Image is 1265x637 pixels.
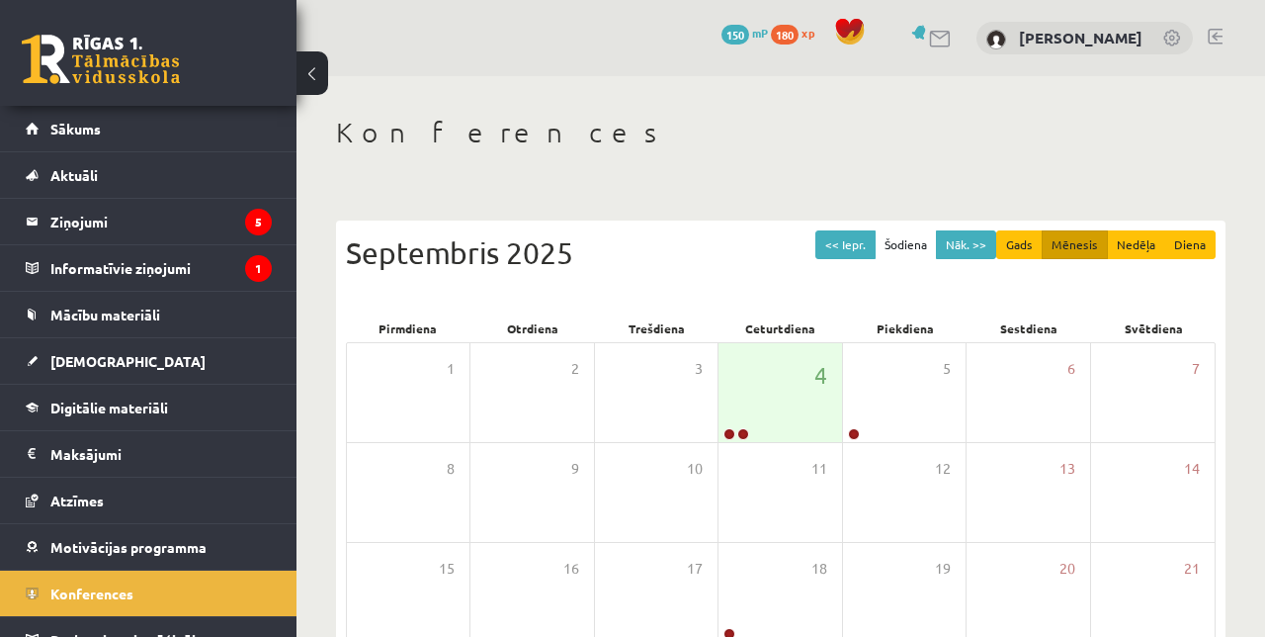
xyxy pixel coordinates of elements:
a: 150 mP [721,25,768,41]
span: 19 [935,558,951,580]
span: Motivācijas programma [50,538,207,556]
a: Motivācijas programma [26,524,272,570]
span: 15 [439,558,455,580]
div: Septembris 2025 [346,230,1216,275]
a: Maksājumi [26,431,272,477]
span: 10 [687,458,703,480]
a: [PERSON_NAME] [1019,28,1142,47]
span: 6 [1067,358,1075,380]
h1: Konferences [336,116,1225,149]
div: Ceturtdiena [718,315,843,342]
span: Sākums [50,120,101,137]
span: xp [801,25,814,41]
a: [DEMOGRAPHIC_DATA] [26,338,272,384]
span: 4 [814,358,827,392]
a: Konferences [26,571,272,616]
span: 9 [571,458,579,480]
span: 3 [695,358,703,380]
span: 13 [1059,458,1075,480]
button: << Iepr. [815,230,876,259]
a: Mācību materiāli [26,292,272,337]
span: 12 [935,458,951,480]
span: [DEMOGRAPHIC_DATA] [50,352,206,370]
button: Mēnesis [1042,230,1108,259]
a: Aktuāli [26,152,272,198]
span: 7 [1192,358,1200,380]
button: Nāk. >> [936,230,996,259]
span: Aktuāli [50,166,98,184]
div: Pirmdiena [346,315,470,342]
span: 1 [447,358,455,380]
a: Digitālie materiāli [26,385,272,430]
div: Otrdiena [470,315,595,342]
a: Ziņojumi5 [26,199,272,244]
span: 180 [771,25,799,45]
a: 180 xp [771,25,824,41]
button: Šodiena [875,230,937,259]
span: 5 [943,358,951,380]
i: 5 [245,209,272,235]
span: 18 [811,558,827,580]
button: Nedēļa [1107,230,1165,259]
a: Informatīvie ziņojumi1 [26,245,272,291]
span: 21 [1184,558,1200,580]
span: 11 [811,458,827,480]
legend: Informatīvie ziņojumi [50,245,272,291]
a: Sākums [26,106,272,151]
span: 2 [571,358,579,380]
span: 150 [721,25,749,45]
button: Diena [1164,230,1216,259]
span: 20 [1059,558,1075,580]
span: 14 [1184,458,1200,480]
div: Svētdiena [1091,315,1216,342]
span: Konferences [50,585,133,602]
button: Gads [996,230,1043,259]
a: Atzīmes [26,478,272,523]
div: Piekdiena [843,315,968,342]
span: 17 [687,558,703,580]
span: Mācību materiāli [50,306,160,323]
i: 1 [245,255,272,282]
span: Digitālie materiāli [50,399,168,416]
span: Atzīmes [50,492,104,509]
a: Rīgas 1. Tālmācības vidusskola [22,35,180,84]
legend: Maksājumi [50,431,272,477]
span: mP [752,25,768,41]
span: 16 [563,558,579,580]
img: Kristina Ishchenko [986,30,1006,49]
div: Sestdiena [968,315,1092,342]
div: Trešdiena [594,315,718,342]
span: 8 [447,458,455,480]
legend: Ziņojumi [50,199,272,244]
